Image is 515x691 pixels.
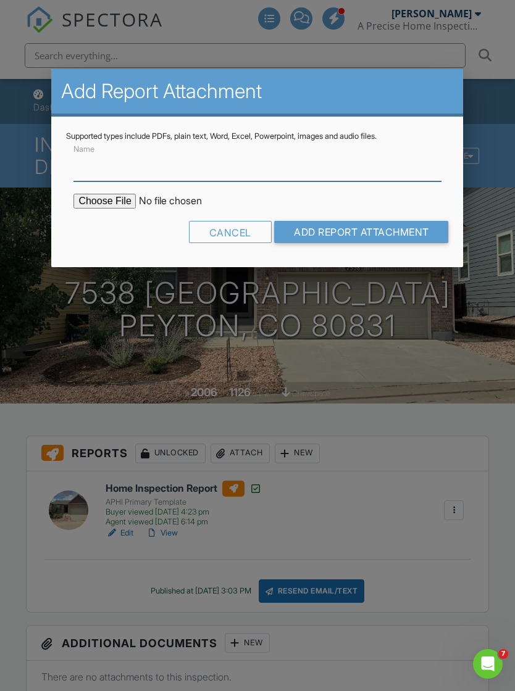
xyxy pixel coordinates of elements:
iframe: Intercom live chat [473,649,503,679]
span: 7 [498,649,508,659]
h2: Add Report Attachment [61,79,453,104]
div: Supported types include PDFs, plain text, Word, Excel, Powerpoint, images and audio files. [66,131,448,141]
div: Cancel [189,221,272,243]
input: Add Report Attachment [274,221,449,243]
label: Name [73,144,94,155]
